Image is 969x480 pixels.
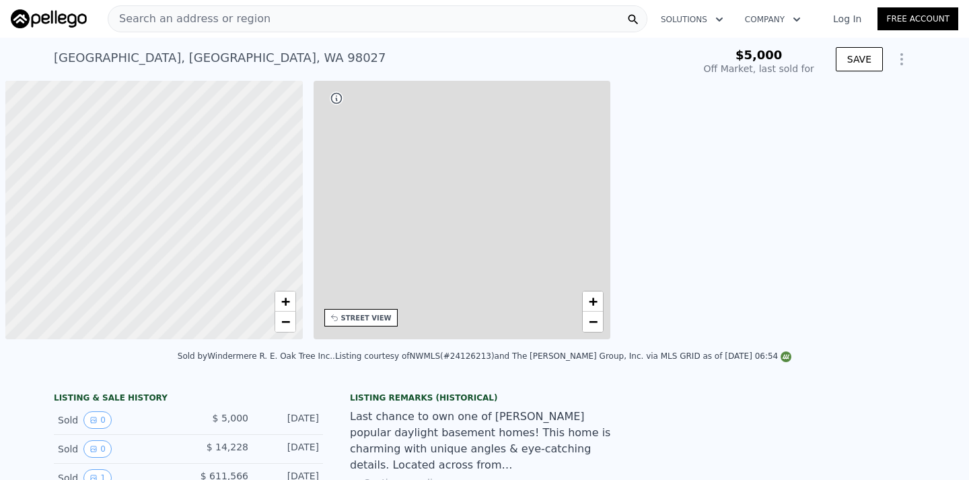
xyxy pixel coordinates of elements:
[704,62,814,75] div: Off Market, last sold for
[735,48,782,62] span: $5,000
[350,392,619,403] div: Listing Remarks (Historical)
[58,411,178,429] div: Sold
[54,392,323,406] div: LISTING & SALE HISTORY
[83,440,112,458] button: View historical data
[888,46,915,73] button: Show Options
[83,411,112,429] button: View historical data
[734,7,812,32] button: Company
[589,293,598,310] span: +
[335,351,791,361] div: Listing courtesy of NWMLS (#24126213) and The [PERSON_NAME] Group, Inc. via MLS GRID as of [DATE]...
[259,411,319,429] div: [DATE]
[213,413,248,423] span: $ 5,000
[108,11,271,27] span: Search an address or region
[259,440,319,458] div: [DATE]
[350,409,619,473] div: Last chance to own one of [PERSON_NAME] popular daylight basement homes! This home is charming wi...
[583,292,603,312] a: Zoom in
[650,7,734,32] button: Solutions
[817,12,877,26] a: Log In
[583,312,603,332] a: Zoom out
[877,7,958,30] a: Free Account
[11,9,87,28] img: Pellego
[207,442,248,452] span: $ 14,228
[781,351,791,362] img: NWMLS Logo
[58,440,178,458] div: Sold
[341,313,392,323] div: STREET VIEW
[281,293,289,310] span: +
[54,48,386,67] div: [GEOGRAPHIC_DATA] , [GEOGRAPHIC_DATA] , WA 98027
[589,313,598,330] span: −
[275,292,295,312] a: Zoom in
[178,351,335,361] div: Sold by Windermere R. E. Oak Tree Inc. .
[275,312,295,332] a: Zoom out
[281,313,289,330] span: −
[836,47,883,71] button: SAVE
